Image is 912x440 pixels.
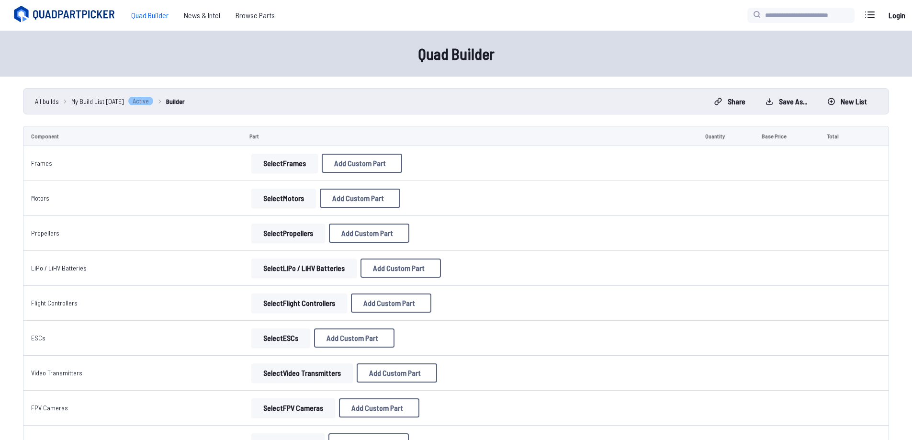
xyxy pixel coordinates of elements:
span: My Build List [DATE] [71,96,124,106]
a: LiPo / LiHV Batteries [31,264,87,272]
a: Flight Controllers [31,299,78,307]
span: Add Custom Part [363,299,415,307]
a: ESCs [31,334,45,342]
button: SelectPropellers [251,224,325,243]
a: FPV Cameras [31,404,68,412]
a: Browse Parts [228,6,282,25]
a: Frames [31,159,52,167]
a: SelectVideo Transmitters [249,363,355,383]
button: Save as... [757,94,815,109]
td: Component [23,126,242,146]
a: SelectFlight Controllers [249,293,349,313]
button: Add Custom Part [320,189,400,208]
td: Base Price [754,126,819,146]
button: Add Custom Part [339,398,419,417]
button: SelectLiPo / LiHV Batteries [251,259,357,278]
button: SelectFlight Controllers [251,293,347,313]
td: Part [242,126,698,146]
a: Video Transmitters [31,369,82,377]
button: New List [819,94,875,109]
a: SelectLiPo / LiHV Batteries [249,259,359,278]
button: Add Custom Part [351,293,431,313]
span: Add Custom Part [332,194,384,202]
button: Add Custom Part [314,328,394,348]
a: SelectMotors [249,189,318,208]
a: SelectPropellers [249,224,327,243]
a: News & Intel [176,6,228,25]
button: SelectESCs [251,328,310,348]
span: Add Custom Part [334,159,386,167]
button: Add Custom Part [329,224,409,243]
span: Add Custom Part [373,264,425,272]
a: SelectFrames [249,154,320,173]
button: SelectMotors [251,189,316,208]
h1: Quad Builder [150,42,763,65]
button: Add Custom Part [357,363,437,383]
button: SelectVideo Transmitters [251,363,353,383]
a: All builds [35,96,59,106]
button: SelectFrames [251,154,318,173]
td: Quantity [698,126,754,146]
a: Quad Builder [124,6,176,25]
button: SelectFPV Cameras [251,398,335,417]
a: Builder [166,96,185,106]
a: My Build List [DATE]Active [71,96,154,106]
button: Add Custom Part [360,259,441,278]
a: Propellers [31,229,59,237]
span: Add Custom Part [369,369,421,377]
span: Active [128,96,154,106]
td: Total [819,126,863,146]
span: Add Custom Part [341,229,393,237]
a: SelectFPV Cameras [249,398,337,417]
a: SelectESCs [249,328,312,348]
button: Add Custom Part [322,154,402,173]
span: Add Custom Part [327,334,378,342]
a: Login [885,6,908,25]
button: Share [706,94,754,109]
a: Motors [31,194,49,202]
span: Add Custom Part [351,404,403,412]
